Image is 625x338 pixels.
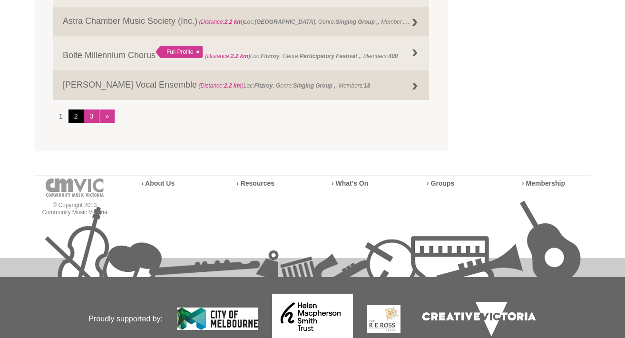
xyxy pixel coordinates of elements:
[293,82,335,89] strong: Singing Group ,
[156,46,203,58] div: Full Profile
[335,19,378,25] strong: Singing Group ,
[68,109,84,123] a: 2
[364,82,370,89] strong: 18
[427,179,454,187] a: › Groups
[389,53,398,60] strong: 400
[300,53,360,60] strong: Participatory Festival ,
[205,53,398,60] span: Loc: , Genre: , Members:
[225,19,242,25] strong: 2.2 km
[254,19,315,25] strong: [GEOGRAPHIC_DATA]
[224,82,242,89] strong: 2.2 km
[84,109,99,123] a: 3
[198,82,244,89] span: (Distance: )
[367,305,400,333] img: The Re Ross Trust
[53,7,429,36] a: Astra Chamber Music Society (Inc.) (Distance:2.2 km)Loc:[GEOGRAPHIC_DATA], Genre:Singing Group ,,...
[46,179,104,197] img: cmvic-logo-footer.png
[522,179,565,187] a: › Membership
[261,53,279,60] strong: Fitzroy
[53,109,68,123] li: 1
[53,70,429,100] a: [PERSON_NAME] Vocal Ensemble (Distance:2.2 km)Loc:Fitzroy, Genre:Singing Group ,, Members:18
[254,82,273,89] strong: Fitzroy
[141,179,175,187] a: › About Us
[197,82,370,89] span: Loc: , Genre: , Members:
[34,202,115,216] p: © Copyright 2013 Community Music Victoria
[205,53,250,60] span: (Distance: )
[231,53,248,60] strong: 2.2 km
[53,36,429,70] a: Boite Millennium Chorus Full Profile (Distance:2.2 km)Loc:Fitzroy, Genre:Participatory Festival ,...
[99,109,115,123] a: »
[236,179,274,187] a: › Resources
[197,16,457,26] span: Loc: , Genre: , Members:
[177,308,258,330] img: City of Melbourne
[332,179,368,187] a: › What’s On
[199,19,244,25] span: (Distance: )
